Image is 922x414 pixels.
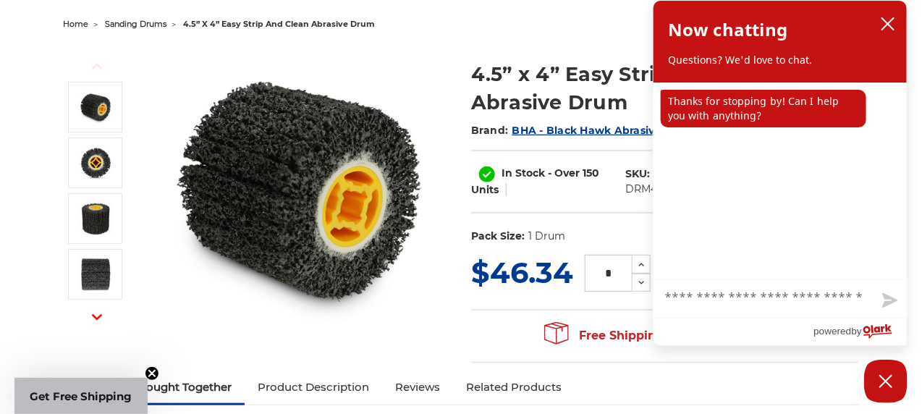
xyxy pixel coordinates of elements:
span: 4.5” x 4” easy strip and clean abrasive drum [183,19,375,29]
button: Next [80,301,114,332]
a: Frequently Bought Together [63,371,245,403]
p: Questions? We'd love to chat. [668,53,892,67]
span: Units [471,183,499,196]
button: Close Chatbox [864,360,908,403]
span: Free Shipping on orders over $149 [544,321,786,350]
img: strip it abrasive drum [77,200,114,237]
span: powered [813,322,851,340]
dd: 1 Drum [528,229,565,244]
a: Product Description [245,371,382,403]
button: Close teaser [145,366,159,381]
button: Send message [871,284,907,318]
img: 4.5 inch x 4 inch paint stripping drum [156,45,445,334]
button: Previous [80,51,114,82]
a: Powered by Olark [813,318,907,345]
dt: SKU: [626,166,651,182]
h1: 4.5” x 4” Easy Strip and Clean Abrasive Drum [471,60,859,117]
a: Related Products [453,371,575,403]
span: - Over [548,166,580,179]
div: chat [654,83,907,279]
h2: Now chatting [668,15,787,44]
span: 150 [583,166,599,179]
span: In Stock [502,166,545,179]
button: close chatbox [876,13,900,35]
a: Reviews [382,371,453,403]
span: by [852,322,862,340]
a: home [63,19,88,29]
img: strip it abrasive drum [77,256,114,292]
img: quad key arbor stripping drum [77,145,114,181]
p: Thanks for stopping by! Can I help you with anything? [661,90,866,127]
a: BHA - Black Hawk Abrasives [512,124,667,137]
img: 4.5 inch x 4 inch paint stripping drum [77,89,114,125]
span: Get Free Shipping [30,389,132,403]
dd: DRM4SD [626,182,673,197]
a: sanding drums [105,19,166,29]
span: Brand: [471,124,509,137]
div: Get Free ShippingClose teaser [14,378,148,414]
span: $46.34 [471,255,573,290]
dt: Pack Size: [471,229,525,244]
